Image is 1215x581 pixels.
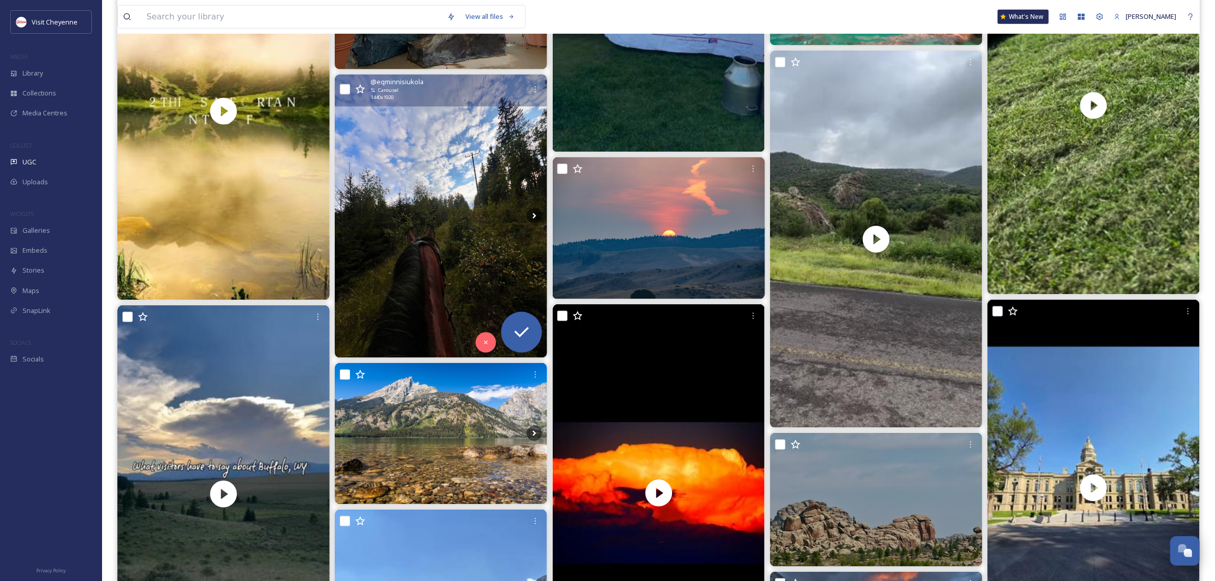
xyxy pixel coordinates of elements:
img: #DevilsPlayground #climbingarea #rockclimbing #TurtleRock #TwinMountain #Wyoming #WY #LaramieRang... [770,433,982,567]
img: visit_cheyenne_logo.jpeg [16,17,27,27]
a: View all files [460,7,520,27]
span: Socials [22,354,44,364]
span: Media Centres [22,108,67,118]
span: Carousel [378,87,399,94]
span: 1440 x 1920 [370,94,393,101]
span: Library [22,68,43,78]
button: Open Chat [1170,536,1200,566]
span: @ eqminnisiukola [370,77,424,87]
span: Uploads [22,177,48,187]
span: Galleries [22,226,50,235]
a: [PERSON_NAME] [1109,7,1181,27]
span: SOCIALS [10,338,31,346]
span: Visit Cheyenne [32,17,78,27]
span: Stories [22,265,44,275]
span: [PERSON_NAME] [1126,12,1176,21]
span: SnapLink [22,306,51,316]
span: Collections [22,88,56,98]
img: His mercies are new every morning ☀️ #blessed #sunrise #thatswy #newphoto #smokysunrise #mountain... [553,157,765,299]
span: COLLECT [10,141,32,149]
span: Privacy Policy [36,567,66,574]
span: MEDIA [10,53,28,60]
span: Maps [22,286,39,296]
span: UGC [22,157,36,167]
span: Embeds [22,246,47,255]
input: Search your library [141,6,442,28]
img: Nää korvat ❤️❤️ Parit viime maastot C on nähnyt pieniä vihreitä miehiä tai sit puskat on täynnä h... [335,75,547,358]
img: thumbnail [770,51,982,428]
a: Privacy Policy [36,564,66,576]
span: WIDGETS [10,210,34,217]
video: 🎈Dicen que es pura suerte 🍀 - - - - - - #chevytrucks #chevy #reels #parati #cheyenne #truck #chev... [770,51,982,428]
a: What's New [998,10,1049,24]
img: Clear waters, sharp peaks, endless calm. Nature’s masterpiece in Wyoming. 📍Jenny Lake, Grand Teto... [335,363,547,504]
